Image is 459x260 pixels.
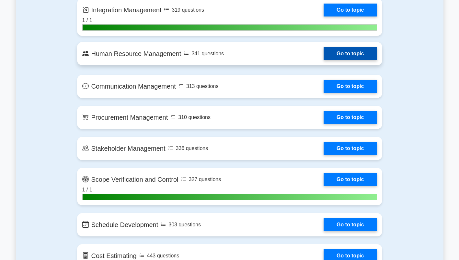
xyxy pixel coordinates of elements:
a: Go to topic [324,173,377,186]
a: Go to topic [324,218,377,231]
a: Go to topic [324,80,377,93]
a: Go to topic [324,111,377,124]
a: Go to topic [324,47,377,60]
a: Go to topic [324,4,377,16]
a: Go to topic [324,142,377,155]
